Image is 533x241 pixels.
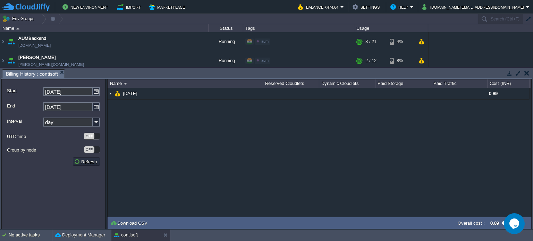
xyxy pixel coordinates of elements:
[7,87,43,94] label: Start
[108,79,263,88] div: Name
[458,221,485,226] label: Overall cost :
[6,32,16,51] img: AMDAwAAAACH5BAEAAAAALAAAAAABAAEAAAICRAEAOw==
[55,232,105,239] button: Deployment Manager
[355,24,428,32] div: Usage
[376,79,431,88] div: Paid Storage
[2,3,50,11] img: CloudJiffy
[117,3,143,11] button: Import
[244,24,354,32] div: Tags
[0,51,6,70] img: AMDAwAAAACH5BAEAAAAALAAAAAABAAEAAAICRAEAOw==
[298,3,340,11] button: Balance ₹474.64
[2,14,37,24] button: Env Groups
[108,88,113,99] img: AMDAwAAAACH5BAEAAAAALAAAAAABAAEAAAICRAEAOw==
[62,3,110,11] button: New Environment
[209,32,243,51] div: Running
[110,220,150,226] button: Download CSV
[18,42,51,49] a: [DOMAIN_NAME]
[390,3,410,11] button: Help
[7,133,83,140] label: UTC time
[7,146,83,154] label: Group by node
[390,32,412,51] div: 4%
[209,24,243,32] div: Status
[432,79,487,88] div: Paid Traffic
[18,54,56,61] a: [PERSON_NAME]
[390,51,412,70] div: 8%
[263,79,319,88] div: Reserved Cloudlets
[9,230,52,241] div: No active tasks
[16,28,19,29] img: AMDAwAAAACH5BAEAAAAALAAAAAABAAEAAAICRAEAOw==
[7,102,43,110] label: End
[488,79,529,88] div: Cost (INR)
[209,51,243,70] div: Running
[353,3,382,11] button: Settings
[18,61,84,68] a: [PERSON_NAME][DOMAIN_NAME]
[84,133,94,139] div: OFF
[18,35,46,42] a: AUMBackend
[0,32,6,51] img: AMDAwAAAACH5BAEAAAAALAAAAAABAAEAAAICRAEAOw==
[84,146,94,153] div: OFF
[504,213,526,234] iframe: chat widget
[261,39,269,43] span: aum
[115,88,120,99] img: AMDAwAAAACH5BAEAAAAALAAAAAABAAEAAAICRAEAOw==
[74,158,99,165] button: Refresh
[365,32,377,51] div: 8 / 21
[6,70,58,78] span: Billing History : contisoft
[489,91,498,96] span: 0.89
[261,58,269,62] span: aum
[149,3,187,11] button: Marketplace
[124,83,127,85] img: AMDAwAAAACH5BAEAAAAALAAAAAABAAEAAAICRAEAOw==
[320,79,375,88] div: Dynamic Cloudlets
[6,51,16,70] img: AMDAwAAAACH5BAEAAAAALAAAAAABAAEAAAICRAEAOw==
[365,51,377,70] div: 2 / 12
[1,24,208,32] div: Name
[7,118,43,125] label: Interval
[114,232,138,239] button: contisoft
[422,3,526,11] button: [DOMAIN_NAME][EMAIL_ADDRESS][DOMAIN_NAME]
[122,91,138,96] a: [DATE]
[490,221,499,226] label: 0.89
